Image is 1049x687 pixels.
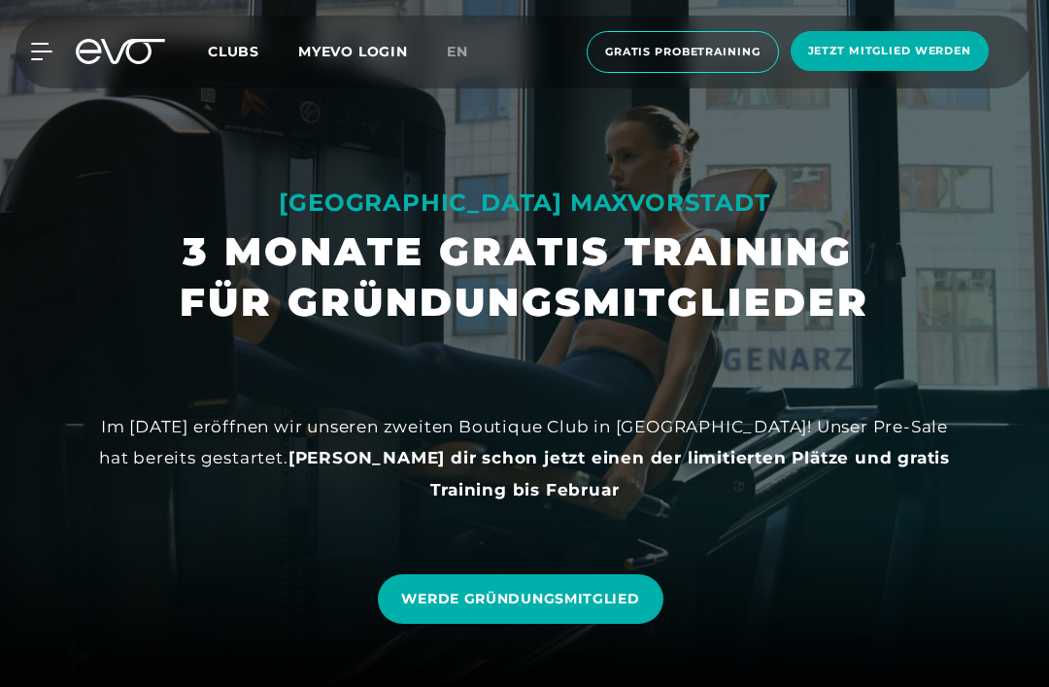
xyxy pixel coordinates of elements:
[180,226,869,327] h1: 3 MONATE GRATIS TRAINING FÜR GRÜNDUNGSMITGLIEDER
[208,42,298,60] a: Clubs
[808,43,971,59] span: Jetzt Mitglied werden
[581,31,785,73] a: Gratis Probetraining
[288,448,950,498] strong: [PERSON_NAME] dir schon jetzt einen der limitierten Plätze und gratis Training bis Februar
[447,43,468,60] span: en
[180,188,869,219] div: [GEOGRAPHIC_DATA] MAXVORSTADT
[208,43,259,60] span: Clubs
[298,43,408,60] a: MYEVO LOGIN
[378,574,662,624] a: WERDE GRÜNDUNGSMITGLIED
[785,31,995,73] a: Jetzt Mitglied werden
[87,411,962,505] div: Im [DATE] eröffnen wir unseren zweiten Boutique Club in [GEOGRAPHIC_DATA]! Unser Pre-Sale hat ber...
[447,41,491,63] a: en
[401,589,639,609] span: WERDE GRÜNDUNGSMITGLIED
[605,44,761,60] span: Gratis Probetraining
